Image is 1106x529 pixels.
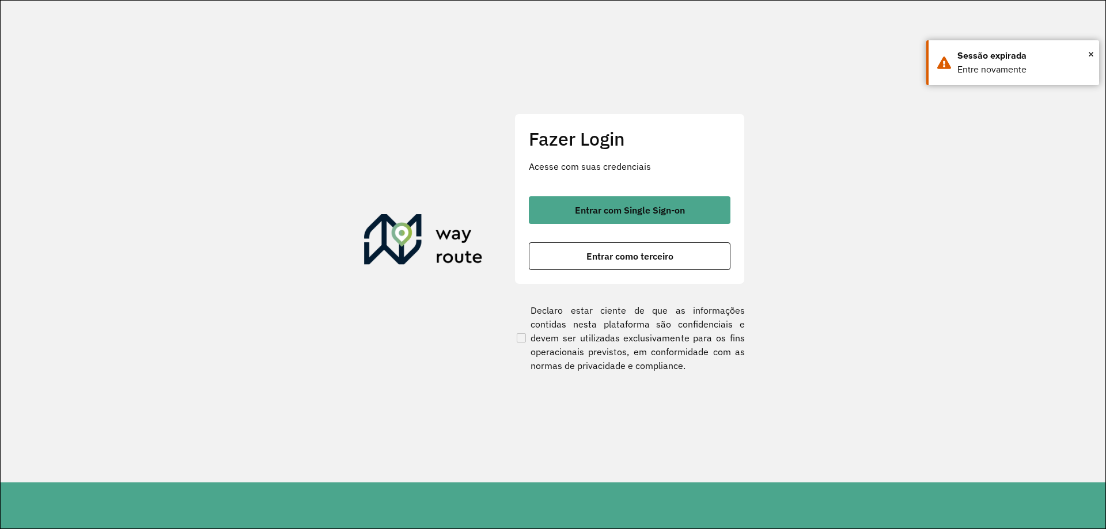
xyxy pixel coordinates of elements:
label: Declaro estar ciente de que as informações contidas nesta plataforma são confidenciais e devem se... [514,303,745,372]
span: Entrar como terceiro [586,252,673,261]
span: Entrar com Single Sign-on [575,205,685,215]
div: Sessão expirada [957,49,1090,63]
h2: Fazer Login [529,128,730,150]
p: Acesse com suas credenciais [529,159,730,173]
div: Entre novamente [957,63,1090,77]
button: Close [1088,45,1094,63]
button: button [529,242,730,270]
span: × [1088,45,1094,63]
img: Roteirizador AmbevTech [364,214,483,269]
button: button [529,196,730,224]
